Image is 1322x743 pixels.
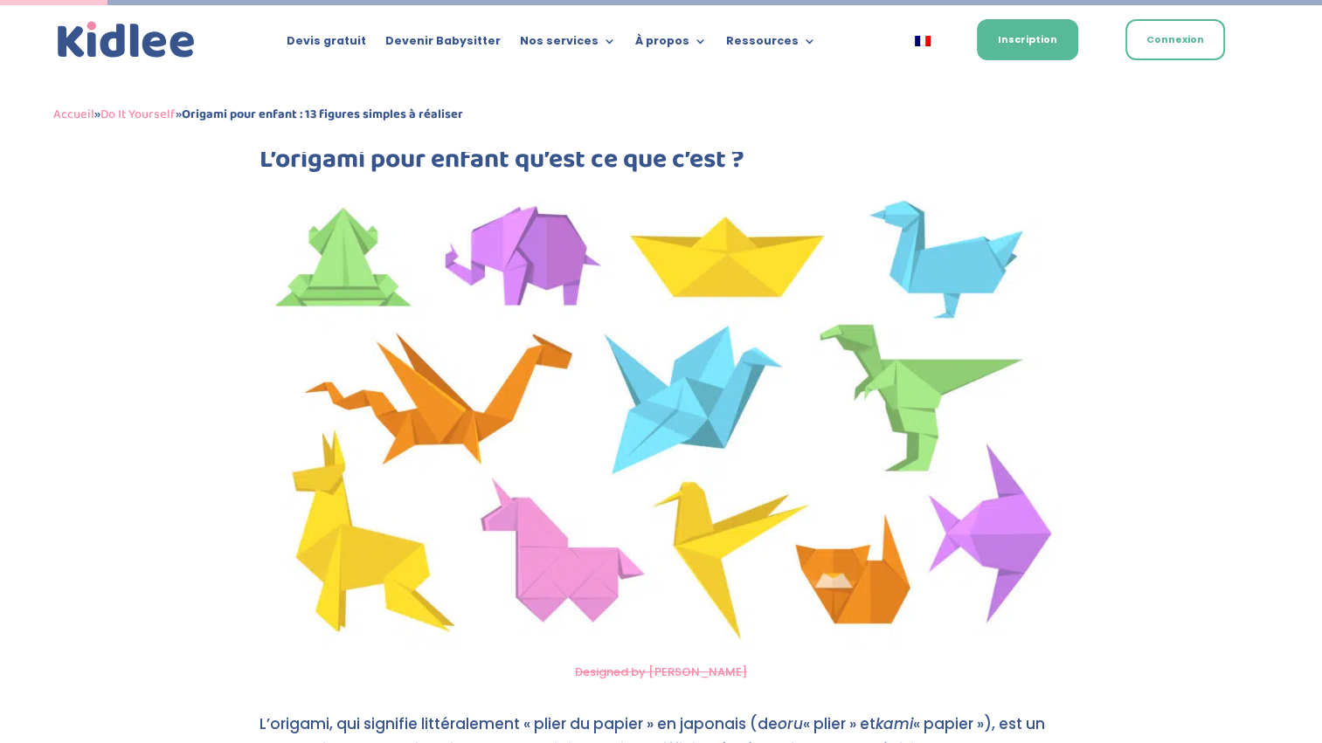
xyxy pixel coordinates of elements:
[385,35,501,54] a: Devenir Babysitter
[1125,19,1225,60] a: Connexion
[778,713,803,734] em: oru
[260,147,1063,182] h2: L’origami pour enfant qu’est ce que c’est ?
[575,664,747,680] a: Designed by [PERSON_NAME]
[635,35,707,54] a: À propos
[876,713,913,734] em: kami
[53,104,463,125] span: » »
[726,35,816,54] a: Ressources
[287,35,366,54] a: Devis gratuit
[520,35,616,54] a: Nos services
[53,17,199,63] a: Kidlee Logo
[53,17,199,63] img: logo_kidlee_bleu
[100,104,176,125] a: Do It Yourself
[915,36,931,46] img: Français
[977,19,1078,60] a: Inscription
[53,104,94,125] a: Accueil
[260,182,1063,654] img: Origami pour enfant
[182,104,463,125] strong: Origami pour enfant : 13 figures simples à réaliser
